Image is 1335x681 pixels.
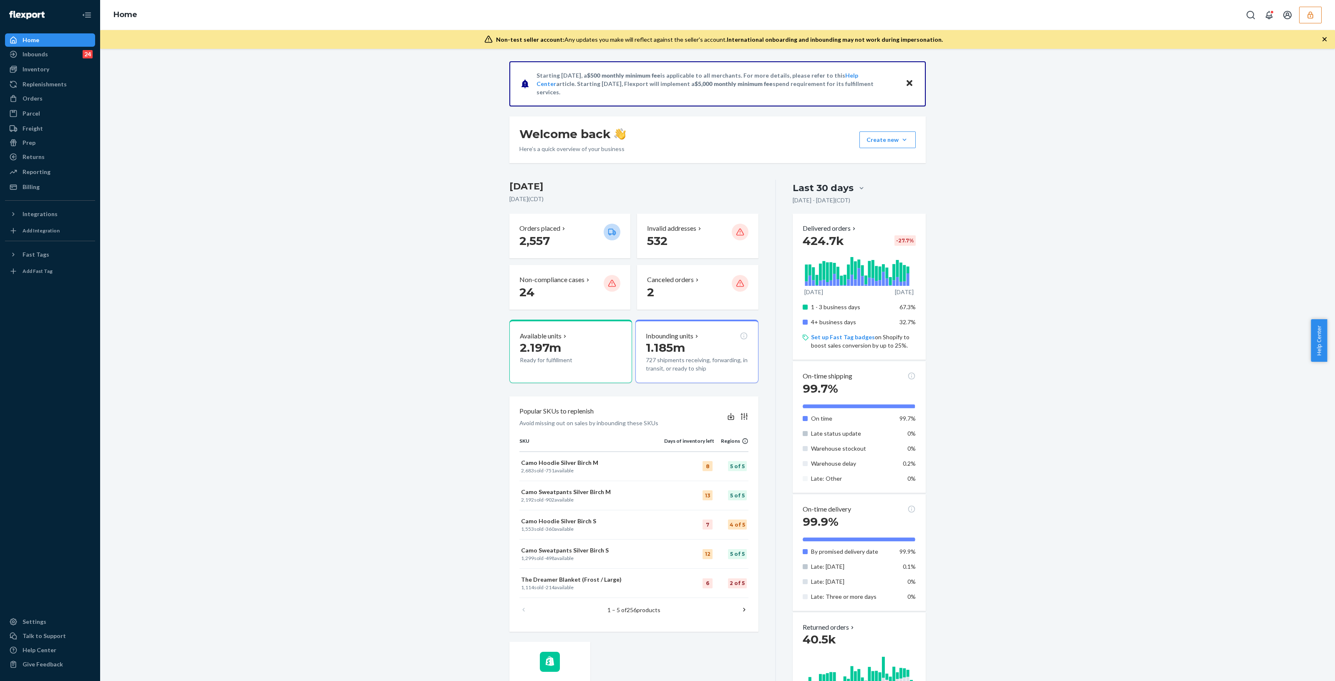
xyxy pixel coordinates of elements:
[1261,7,1277,23] button: Open notifications
[5,629,95,643] a: Talk to Support
[895,288,914,296] p: [DATE]
[520,331,562,341] p: Available units
[546,467,554,474] span: 751
[899,318,916,325] span: 32.7%
[903,563,916,570] span: 0.1%
[894,235,916,246] div: -27.7 %
[521,459,662,467] p: Camo Hoodie Silver Birch M
[1279,7,1296,23] button: Open account menu
[728,549,747,559] div: 5 of 5
[907,430,916,437] span: 0%
[1311,319,1327,362] span: Help Center
[23,153,45,161] div: Returns
[646,331,693,341] p: Inbounding units
[5,48,95,61] a: Inbounds24
[23,618,46,626] div: Settings
[519,224,560,233] p: Orders placed
[811,444,893,453] p: Warehouse stockout
[1242,7,1259,23] button: Open Search Box
[803,504,851,514] p: On-time delivery
[803,234,844,248] span: 424.7k
[23,210,58,218] div: Integrations
[519,275,584,285] p: Non-compliance cases
[811,562,893,571] p: Late: [DATE]
[23,632,66,640] div: Talk to Support
[635,320,758,383] button: Inbounding units1.185m727 shipments receiving, forwarding, in transit, or ready to ship
[811,593,893,601] p: Late: Three or more days
[5,265,95,278] a: Add Fast Tag
[519,437,664,451] th: SKU
[727,36,943,43] span: International onboarding and inbounding may not work during impersonation.
[811,547,893,556] p: By promised delivery date
[647,224,696,233] p: Invalid addresses
[519,145,626,153] p: Here’s a quick overview of your business
[23,94,43,103] div: Orders
[5,122,95,135] a: Freight
[5,63,95,76] a: Inventory
[521,517,662,525] p: Camo Hoodie Silver Birch S
[811,333,916,350] p: on Shopify to boost sales conversion by up to 25%.
[803,515,839,529] span: 99.9%
[5,615,95,628] a: Settings
[23,80,67,88] div: Replenishments
[587,72,660,79] span: $500 monthly minimum fee
[83,50,93,58] div: 24
[703,490,713,500] div: 13
[521,497,534,503] span: 2,192
[23,124,43,133] div: Freight
[520,340,561,355] span: 2.197m
[5,248,95,261] button: Fast Tags
[521,575,662,584] p: The Dreamer Blanket (Frost / Large)
[9,11,45,19] img: Flexport logo
[5,207,95,221] button: Integrations
[23,183,40,191] div: Billing
[5,107,95,120] a: Parcel
[78,7,95,23] button: Close Navigation
[509,180,758,193] h3: [DATE]
[23,250,49,259] div: Fast Tags
[811,303,893,311] p: 1 - 3 business days
[5,78,95,91] a: Replenishments
[647,275,694,285] p: Canceled orders
[509,265,630,310] button: Non-compliance cases 24
[728,490,747,500] div: 5 of 5
[509,320,632,383] button: Available units2.197mReady for fulfillment
[907,475,916,482] span: 0%
[5,92,95,105] a: Orders
[521,496,662,503] p: sold · available
[646,356,748,373] p: 727 shipments receiving, forwarding, in transit, or ready to ship
[23,646,56,654] div: Help Center
[637,265,758,310] button: Canceled orders 2
[803,224,857,233] p: Delivered orders
[703,520,713,530] div: 7
[728,520,747,530] div: 4 of 5
[521,525,662,532] p: sold · available
[803,381,838,396] span: 99.7%
[537,71,897,96] p: Starting [DATE], a is applicable to all merchants. For more details, please refer to this article...
[703,549,713,559] div: 12
[496,35,943,44] div: Any updates you make will reflect against the seller's account.
[728,578,747,588] div: 2 of 5
[519,234,550,248] span: 2,557
[496,36,564,43] span: Non-test seller account:
[546,584,554,590] span: 214
[520,356,597,364] p: Ready for fulfillment
[521,555,534,561] span: 1,299
[521,584,534,590] span: 1,114
[803,371,852,381] p: On-time shipping
[521,467,534,474] span: 2,683
[23,227,60,234] div: Add Integration
[859,131,916,148] button: Create new
[5,136,95,149] a: Prep
[107,3,144,27] ol: breadcrumbs
[811,578,893,586] p: Late: [DATE]
[23,36,39,44] div: Home
[521,555,662,562] p: sold · available
[23,168,50,176] div: Reporting
[5,180,95,194] a: Billing
[509,214,630,258] button: Orders placed 2,557
[903,460,916,467] span: 0.2%
[664,437,714,451] th: Days of inventory left
[521,584,662,591] p: sold · available
[23,139,35,147] div: Prep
